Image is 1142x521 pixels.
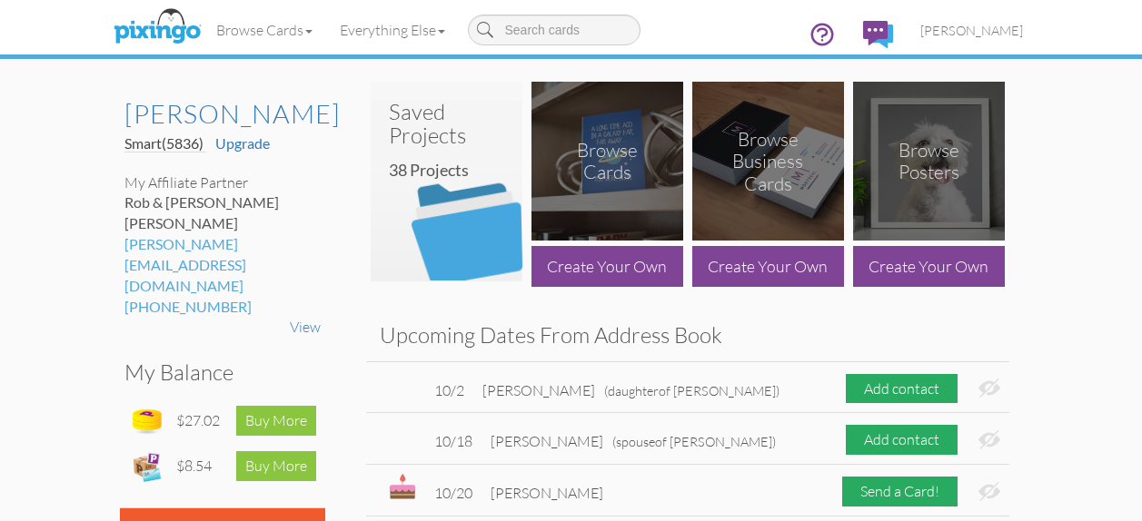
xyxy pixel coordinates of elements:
img: eye-ban.svg [978,430,1000,449]
input: Search cards [468,15,641,45]
div: Send a Card! [842,477,958,506]
img: pixingo logo [109,5,205,50]
div: Create Your Own [531,246,683,287]
a: Upgrade [215,134,270,152]
span: [PERSON_NAME] [124,214,238,231]
div: 10/18 [434,431,472,452]
h3: Upcoming Dates From Address Book [380,323,996,347]
div: Create Your Own [692,246,844,287]
img: comments.svg [863,21,893,48]
div: Add contact [846,374,958,404]
div: Browse Posters [890,139,967,184]
div: Buy More [236,406,316,436]
h2: [PERSON_NAME] [124,100,303,129]
h4: 38 Projects [389,162,518,180]
span: [PERSON_NAME] [920,23,1023,38]
div: Rob & [PERSON_NAME] [124,192,321,234]
div: Add contact [846,425,958,455]
div: 10/2 [434,380,464,401]
img: points-icon.png [129,403,165,439]
img: saved-projects2.png [371,101,522,281]
td: $8.54 [172,444,227,489]
span: of [PERSON_NAME]) [603,434,776,449]
a: Browse Cards [203,7,326,53]
span: of [PERSON_NAME]) [595,383,780,398]
img: expense-icon.png [129,448,165,485]
img: bday.svg [389,474,416,499]
a: [PERSON_NAME] [124,100,321,129]
a: [PERSON_NAME] [907,7,1037,54]
div: 10/20 [434,483,472,504]
img: eye-ban.svg [978,482,1000,501]
h3: My Balance [124,360,307,384]
div: Buy More [236,451,316,481]
div: Browse Business Cards [730,127,806,195]
img: eye-ban.svg [978,378,1000,398]
a: Smart(5836) [124,134,206,152]
div: Create Your Own [853,246,1005,287]
span: Smart [124,134,204,152]
img: browse-business-cards.png [692,82,844,241]
span: (spouse [612,434,655,449]
img: browse-cards.png [531,82,683,241]
div: [PERSON_NAME][EMAIL_ADDRESS][DOMAIN_NAME] [124,234,321,297]
div: [PHONE_NUMBER] [124,297,321,318]
h3: Saved Projects [389,100,504,148]
div: Browse Cards [569,139,645,184]
a: View [290,318,321,336]
a: Everything Else [326,7,459,53]
span: (5836) [162,134,204,152]
div: My Affiliate Partner [124,172,321,193]
span: [PERSON_NAME] [482,381,780,399]
span: [PERSON_NAME] [491,484,603,502]
td: $27.02 [172,398,227,444]
span: [PERSON_NAME] [491,432,776,450]
span: (daughter [604,383,659,398]
img: browse-posters.png [853,82,1005,241]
